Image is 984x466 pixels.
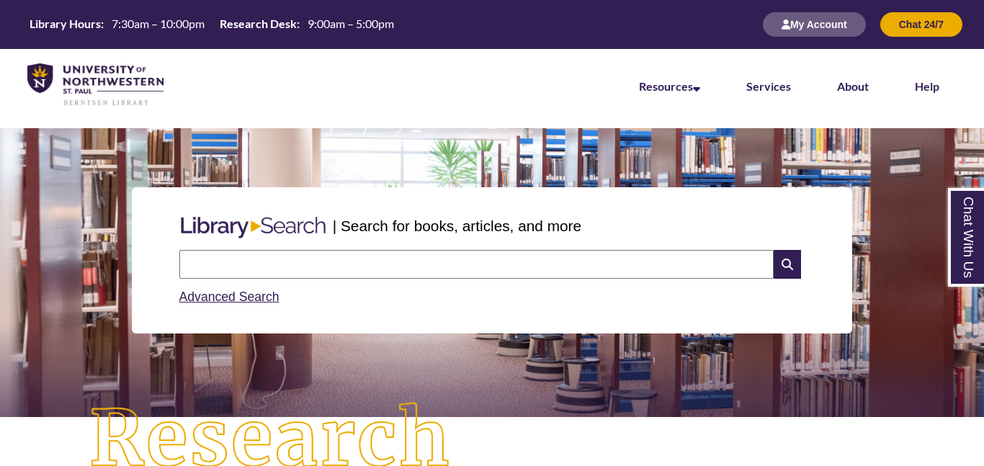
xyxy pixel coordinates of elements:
button: My Account [763,12,866,37]
th: Library Hours: [24,16,106,32]
a: Advanced Search [179,290,279,304]
a: Services [746,79,791,93]
button: Chat 24/7 [880,12,962,37]
i: Search [774,250,801,279]
th: Research Desk: [214,16,302,32]
p: | Search for books, articles, and more [333,215,581,237]
img: Libary Search [174,211,333,244]
a: Hours Today [24,16,400,33]
table: Hours Today [24,16,400,32]
span: 7:30am – 10:00pm [112,17,205,30]
a: Resources [639,79,700,93]
a: My Account [763,18,866,30]
span: 9:00am – 5:00pm [308,17,394,30]
a: About [837,79,869,93]
img: UNWSP Library Logo [27,63,164,107]
a: Help [915,79,939,93]
a: Chat 24/7 [880,18,962,30]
